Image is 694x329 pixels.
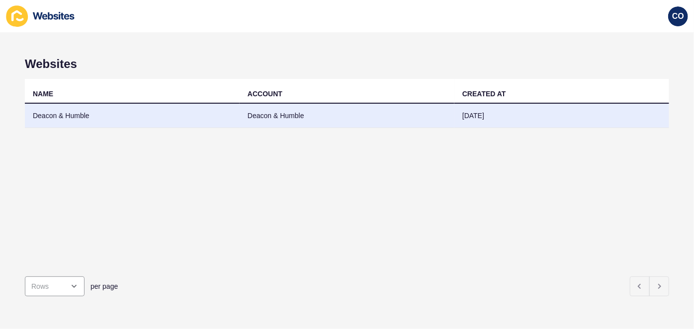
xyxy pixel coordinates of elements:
td: [DATE] [454,104,669,128]
div: open menu [25,276,85,296]
div: NAME [33,89,53,99]
span: CO [672,11,684,21]
div: CREATED AT [462,89,506,99]
span: per page [90,281,118,291]
h1: Websites [25,57,669,71]
td: Deacon & Humble [240,104,454,128]
div: ACCOUNT [248,89,282,99]
td: Deacon & Humble [25,104,240,128]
